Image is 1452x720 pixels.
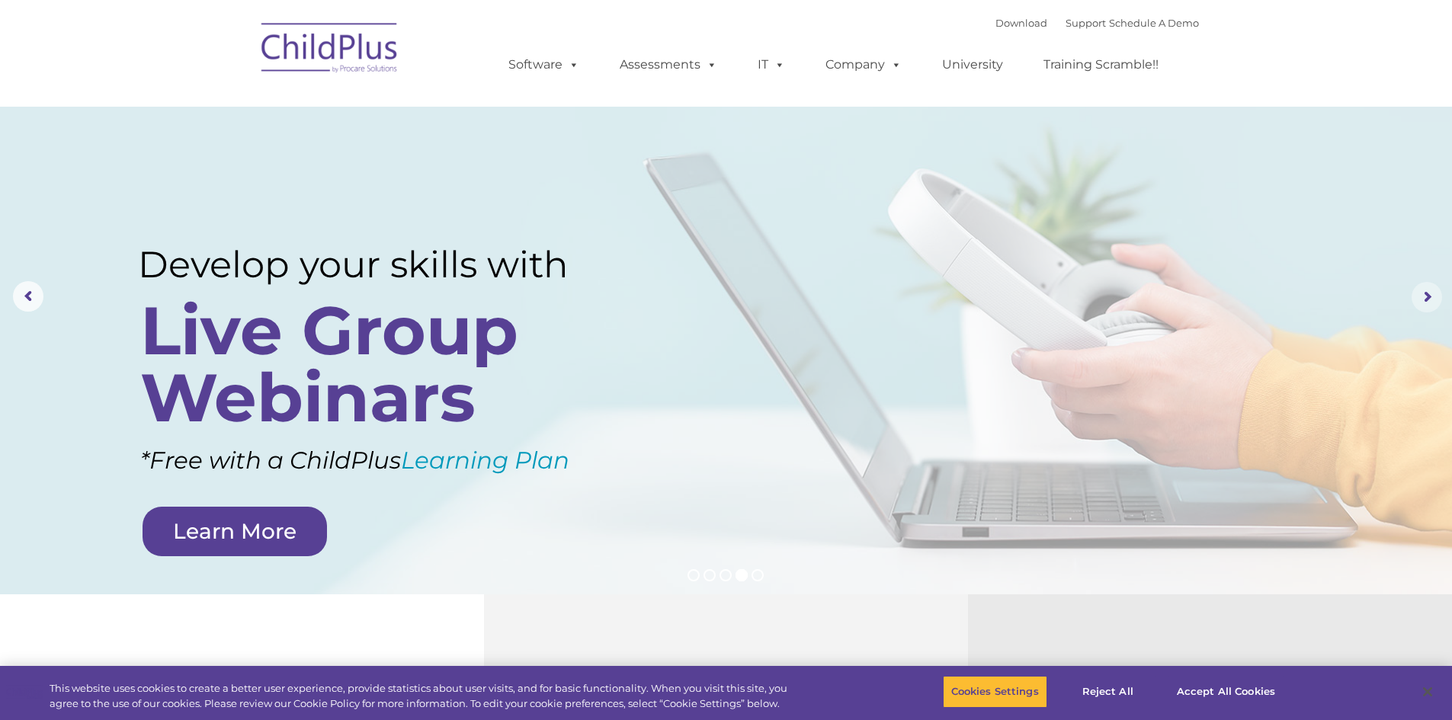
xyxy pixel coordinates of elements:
button: Reject All [1060,676,1156,708]
a: Support [1066,17,1106,29]
a: Assessments [604,50,732,80]
img: ChildPlus by Procare Solutions [254,12,406,88]
font: | [995,17,1199,29]
div: This website uses cookies to create a better user experience, provide statistics about user visit... [50,681,799,711]
a: Learning Plan [401,446,569,475]
a: Company [810,50,917,80]
a: University [927,50,1018,80]
a: Learn More [143,507,327,556]
span: Last name [212,101,258,112]
rs-layer: Develop your skills with [138,243,618,286]
a: Training Scramble!! [1028,50,1174,80]
button: Accept All Cookies [1168,676,1284,708]
button: Cookies Settings [943,676,1047,708]
a: Software [493,50,595,80]
button: Close [1411,675,1444,709]
rs-layer: Live Group Webinars [140,297,612,431]
a: Schedule A Demo [1109,17,1199,29]
a: IT [742,50,800,80]
a: Download [995,17,1047,29]
span: Phone number [212,163,277,174]
rs-layer: *Free with a ChildPlus [140,439,653,482]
